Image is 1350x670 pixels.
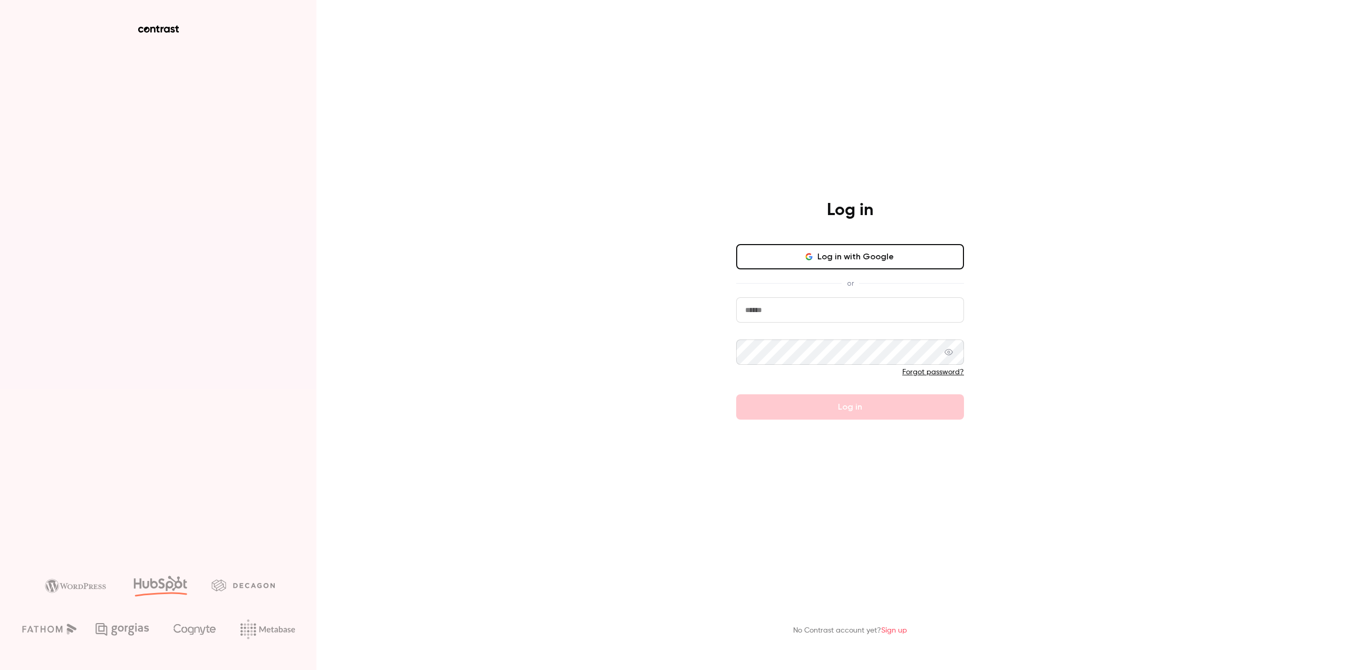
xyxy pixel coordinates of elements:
span: or [842,278,859,289]
a: Sign up [881,627,907,634]
button: Log in with Google [736,244,964,269]
a: Forgot password? [902,368,964,376]
p: No Contrast account yet? [793,625,907,636]
h4: Log in [827,200,873,221]
img: decagon [211,579,275,591]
